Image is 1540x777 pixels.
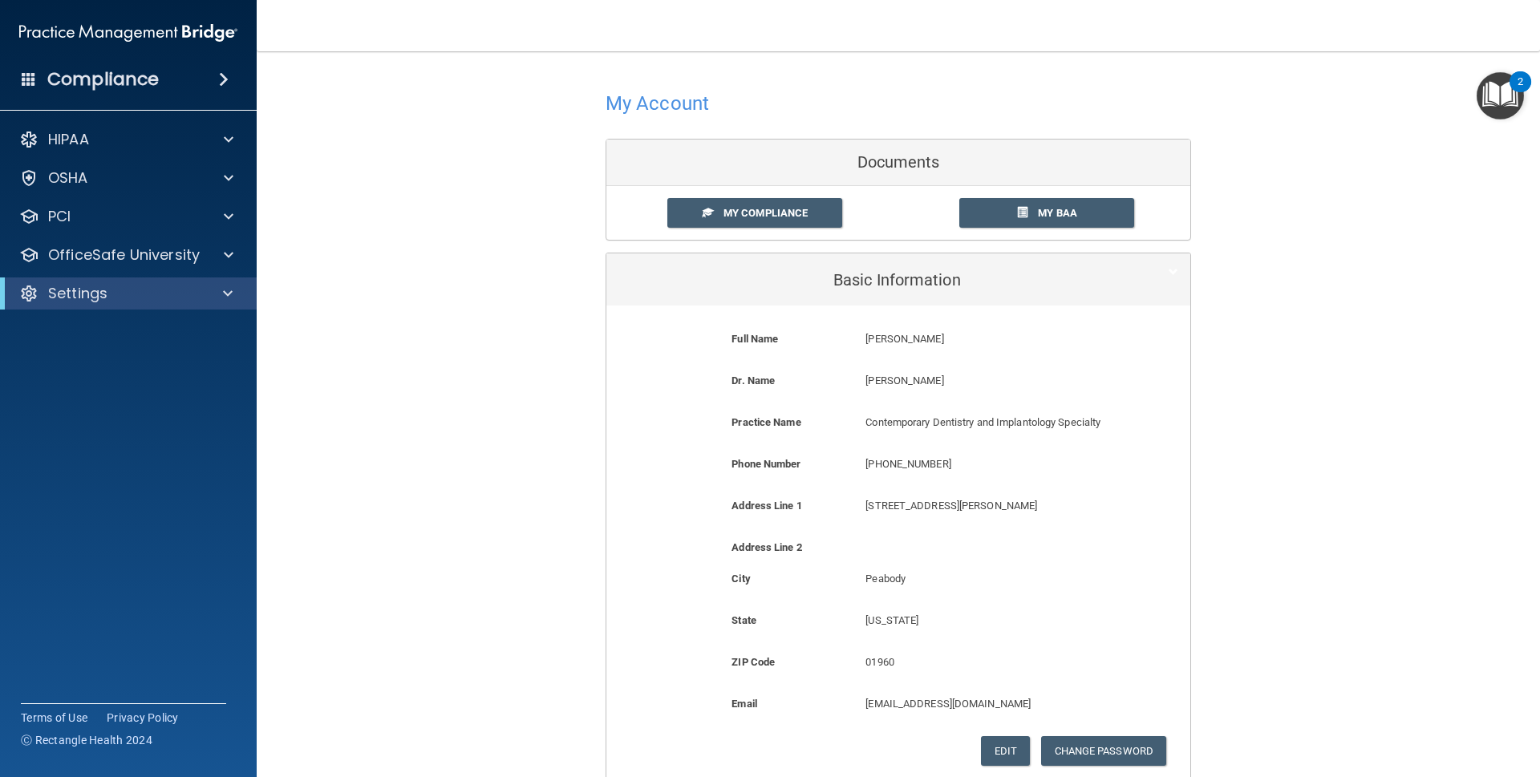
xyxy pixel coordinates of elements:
b: Phone Number [731,458,800,470]
b: State [731,614,756,626]
a: Privacy Policy [107,710,179,726]
b: City [731,573,750,585]
p: [PERSON_NAME] [865,371,1109,391]
a: PCI [19,207,233,226]
b: Address Line 1 [731,500,801,512]
b: ZIP Code [731,656,775,668]
b: Address Line 2 [731,541,801,553]
span: My BAA [1038,207,1077,219]
p: [EMAIL_ADDRESS][DOMAIN_NAME] [865,694,1109,714]
h5: Basic Information [618,271,1129,289]
p: HIPAA [48,130,89,149]
b: Practice Name [731,416,800,428]
p: PCI [48,207,71,226]
button: Edit [981,736,1030,766]
a: OSHA [19,168,233,188]
p: Contemporary Dentistry and Implantology Specialty [865,413,1109,432]
a: OfficeSafe University [19,245,233,265]
button: Open Resource Center, 2 new notifications [1477,72,1524,119]
p: 01960 [865,653,1109,672]
span: Ⓒ Rectangle Health 2024 [21,732,152,748]
img: PMB logo [19,17,237,49]
p: [PERSON_NAME] [865,330,1109,349]
p: [STREET_ADDRESS][PERSON_NAME] [865,496,1109,516]
iframe: Drift Widget Chat Controller [1262,663,1521,727]
a: Basic Information [618,261,1178,297]
span: My Compliance [723,207,808,219]
b: Email [731,698,757,710]
h4: Compliance [47,68,159,91]
a: Terms of Use [21,710,87,726]
p: OSHA [48,168,88,188]
h4: My Account [606,93,709,114]
p: OfficeSafe University [48,245,200,265]
div: Documents [606,140,1190,186]
p: Settings [48,284,107,303]
a: HIPAA [19,130,233,149]
div: 2 [1518,82,1523,103]
b: Full Name [731,333,778,345]
b: Dr. Name [731,374,775,386]
p: Peabody [865,569,1109,589]
p: [US_STATE] [865,611,1109,630]
button: Change Password [1041,736,1167,766]
p: [PHONE_NUMBER] [865,455,1109,474]
a: Settings [19,284,233,303]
